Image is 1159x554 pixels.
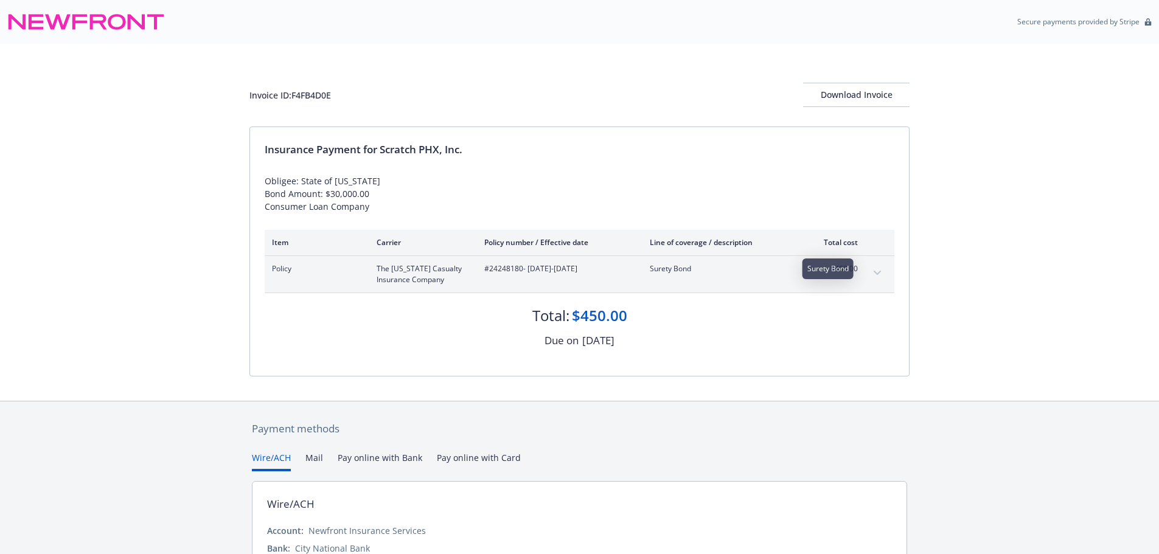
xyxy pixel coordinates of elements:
div: Item [272,237,357,248]
div: Download Invoice [803,83,910,106]
div: Total cost [812,237,858,248]
span: The [US_STATE] Casualty Insurance Company [377,263,465,285]
div: Carrier [377,237,465,248]
div: Account: [267,524,304,537]
span: Surety Bond [650,263,793,274]
div: [DATE] [582,333,614,348]
div: Newfront Insurance Services [308,524,426,537]
div: Due on [545,333,579,348]
div: Payment methods [252,421,907,437]
div: $450.00 [572,305,627,326]
div: Wire/ACH [267,496,315,512]
button: Pay online with Bank [338,451,422,471]
button: Wire/ACH [252,451,291,471]
span: Policy [272,263,357,274]
div: Obligee: State of [US_STATE] Bond Amount: $30,000.00 Consumer Loan Company [265,175,894,213]
div: Line of coverage / description [650,237,793,248]
div: Total: [532,305,569,326]
div: Policy number / Effective date [484,237,630,248]
button: Pay online with Card [437,451,521,471]
p: Secure payments provided by Stripe [1017,16,1140,27]
button: expand content [868,263,887,283]
span: #24248180 - [DATE]-[DATE] [484,263,630,274]
div: Insurance Payment for Scratch PHX, Inc. [265,142,894,158]
div: PolicyThe [US_STATE] Casualty Insurance Company#24248180- [DATE]-[DATE]Surety Bond$450.00expand c... [265,256,894,293]
div: Invoice ID: F4FB4D0E [249,89,331,102]
button: Download Invoice [803,83,910,107]
button: Mail [305,451,323,471]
